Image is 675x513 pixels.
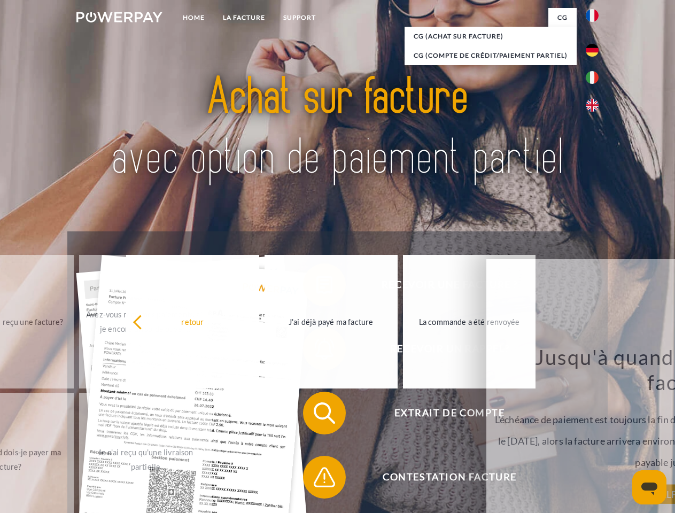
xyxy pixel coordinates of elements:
img: qb_warning.svg [311,464,338,491]
a: Avez-vous reçu mes paiements, ai-je encore un solde ouvert? [79,255,212,388]
a: Support [274,8,325,27]
img: title-powerpay_fr.svg [102,51,573,205]
a: CG (achat sur facture) [405,27,577,46]
img: qb_search.svg [311,400,338,426]
button: Extrait de compte [303,392,581,434]
iframe: Bouton de lancement de la fenêtre de messagerie [632,470,666,504]
a: CG (Compte de crédit/paiement partiel) [405,46,577,65]
a: LA FACTURE [214,8,274,27]
img: en [586,99,599,112]
div: Je n'ai reçu qu'une livraison partielle [86,445,206,474]
div: La commande a été renvoyée [409,314,530,329]
img: logo-powerpay-white.svg [76,12,162,22]
div: Avez-vous reçu mes paiements, ai-je encore un solde ouvert? [86,307,206,336]
span: Contestation Facture [319,456,580,499]
img: de [586,44,599,57]
div: retour [133,314,253,329]
img: it [586,71,599,84]
div: J'ai déjà payé ma facture [271,314,391,329]
button: Contestation Facture [303,456,581,499]
a: CG [548,8,577,27]
a: Home [174,8,214,27]
img: fr [586,9,599,22]
span: Extrait de compte [319,392,580,434]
